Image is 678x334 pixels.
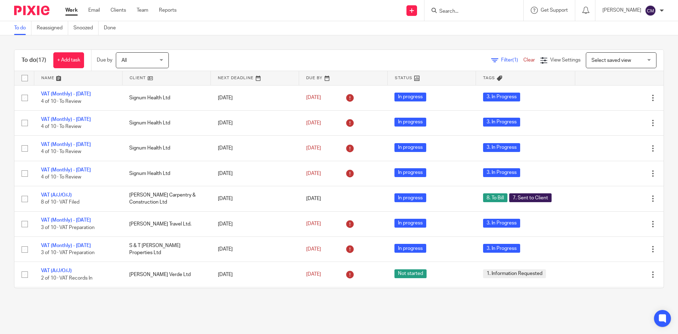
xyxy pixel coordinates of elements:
td: [DATE] [211,287,299,312]
a: VAT (A/J/O/J) [41,268,72,273]
a: VAT (Monthly) - [DATE] [41,218,91,223]
span: In progress [394,118,426,127]
a: Done [104,21,121,35]
a: Clients [111,7,126,14]
td: [DATE] [211,161,299,186]
td: Near Me Now Ltd [122,287,210,312]
span: Select saved view [591,58,631,63]
span: [DATE] [306,272,321,277]
td: [DATE] [211,186,299,211]
span: In progress [394,168,426,177]
td: Signum Health Ltd [122,136,210,161]
td: [DATE] [211,211,299,236]
img: svg%3E [645,5,656,16]
span: In progress [394,219,426,228]
h1: To do [22,57,46,64]
a: Snoozed [73,21,99,35]
td: Signum Health Ltd [122,110,210,135]
span: 4 of 10 · To Review [41,150,81,154]
span: (1) [512,58,518,63]
span: 3 of 10 · VAT Preparation [41,225,95,230]
td: [PERSON_NAME] Travel Ltd. [122,211,210,236]
td: [DATE] [211,110,299,135]
a: Email [88,7,100,14]
a: Reassigned [37,21,68,35]
span: [DATE] [306,222,321,227]
a: To do [14,21,31,35]
td: [DATE] [211,85,299,110]
img: Pixie [14,6,49,15]
td: Signum Health Ltd [122,85,210,110]
td: [DATE] [211,136,299,161]
span: 7. Sent to Client [509,193,552,202]
span: In progress [394,244,426,253]
span: Not started [394,269,427,278]
p: [PERSON_NAME] [602,7,641,14]
span: 3. In Progress [483,219,520,228]
a: VAT (Monthly) - [DATE] [41,168,91,172]
a: VAT (A/J/O/J) [41,193,72,198]
span: Filter [501,58,523,63]
span: [DATE] [306,247,321,252]
span: All [121,58,127,63]
span: [DATE] [306,171,321,176]
span: 3. In Progress [483,244,520,253]
a: Clear [523,58,535,63]
span: 4 of 10 · To Review [41,175,81,180]
span: 8. To Bill [483,193,507,202]
span: 4 of 10 · To Review [41,99,81,104]
span: Tags [483,76,495,80]
span: 3 of 10 · VAT Preparation [41,250,95,255]
p: Due by [97,57,112,64]
td: [DATE] [211,237,299,262]
span: [DATE] [306,121,321,125]
td: [PERSON_NAME] Carpentry & Construction Ltd [122,186,210,211]
a: Team [137,7,148,14]
span: (17) [36,57,46,63]
span: 1. Information Requested [483,269,546,278]
a: Reports [159,7,177,14]
a: VAT (Monthly) - [DATE] [41,117,91,122]
span: 3. In Progress [483,93,520,101]
td: S & T [PERSON_NAME] Properties Ltd [122,237,210,262]
span: [DATE] [306,95,321,100]
span: 8 of 10 · VAT Filed [41,200,79,205]
a: Work [65,7,78,14]
td: [DATE] [211,262,299,287]
span: 3. In Progress [483,118,520,127]
input: Search [439,8,502,15]
td: [PERSON_NAME] Verde Ltd [122,262,210,287]
span: 2 of 10 · VAT Records In [41,276,93,281]
span: In progress [394,93,426,101]
span: In progress [394,193,426,202]
span: [DATE] [306,196,321,201]
span: [DATE] [306,146,321,151]
span: 3. In Progress [483,168,520,177]
a: VAT (Monthly) - [DATE] [41,92,91,96]
span: 4 of 10 · To Review [41,124,81,129]
span: Get Support [541,8,568,13]
a: + Add task [53,52,84,68]
span: View Settings [550,58,581,63]
a: VAT (Monthly) - [DATE] [41,142,91,147]
a: VAT (Monthly) - [DATE] [41,243,91,248]
td: Signum Health Ltd [122,161,210,186]
span: 3. In Progress [483,143,520,152]
span: In progress [394,143,426,152]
